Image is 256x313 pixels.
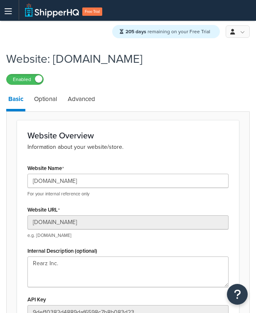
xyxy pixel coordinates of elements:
[126,28,146,35] strong: 205 days
[27,143,229,152] p: Information about your website/store.
[126,28,210,35] span: remaining on your Free Trial
[27,248,97,254] label: Internal Description (optional)
[27,256,229,287] textarea: Rearz Inc.
[27,232,229,239] p: e.g. [DOMAIN_NAME]
[27,296,46,303] label: API Key
[6,51,239,67] h1: Website: [DOMAIN_NAME]
[32,89,59,109] a: Optional
[7,74,43,84] label: Enabled
[6,89,25,111] a: Basic
[82,7,102,16] span: Free Trial
[27,131,229,140] h3: Website Overview
[66,89,97,109] a: Advanced
[27,165,64,172] label: Website Name
[227,284,248,305] button: Open Resource Center
[27,207,60,213] label: Website URL
[27,191,229,197] p: For your internal reference only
